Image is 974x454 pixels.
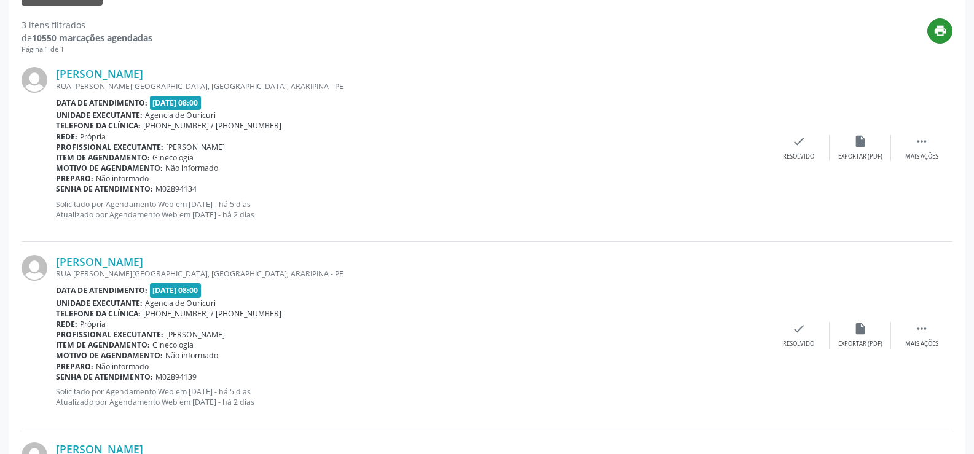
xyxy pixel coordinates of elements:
[152,152,194,163] span: Ginecologia
[22,18,152,31] div: 3 itens filtrados
[22,255,47,281] img: img
[165,350,218,361] span: Não informado
[152,340,194,350] span: Ginecologia
[56,340,150,350] b: Item de agendamento:
[56,152,150,163] b: Item de agendamento:
[905,152,938,161] div: Mais ações
[56,308,141,319] b: Telefone da clínica:
[792,135,806,148] i: check
[915,322,929,335] i: 
[783,340,814,348] div: Resolvido
[22,31,152,44] div: de
[783,152,814,161] div: Resolvido
[56,329,163,340] b: Profissional executante:
[56,268,768,279] div: RUA [PERSON_NAME][GEOGRAPHIC_DATA], [GEOGRAPHIC_DATA], ARARIPINA - PE
[80,131,106,142] span: Própria
[56,319,77,329] b: Rede:
[56,163,163,173] b: Motivo de agendamento:
[854,135,867,148] i: insert_drive_file
[96,361,149,372] span: Não informado
[56,67,143,80] a: [PERSON_NAME]
[150,283,202,297] span: [DATE] 08:00
[56,199,768,220] p: Solicitado por Agendamento Web em [DATE] - há 5 dias Atualizado por Agendamento Web em [DATE] - h...
[96,173,149,184] span: Não informado
[56,298,143,308] b: Unidade executante:
[56,361,93,372] b: Preparo:
[56,372,153,382] b: Senha de atendimento:
[56,120,141,131] b: Telefone da clínica:
[56,131,77,142] b: Rede:
[56,386,768,407] p: Solicitado por Agendamento Web em [DATE] - há 5 dias Atualizado por Agendamento Web em [DATE] - h...
[56,184,153,194] b: Senha de atendimento:
[905,340,938,348] div: Mais ações
[80,319,106,329] span: Própria
[166,142,225,152] span: [PERSON_NAME]
[56,350,163,361] b: Motivo de agendamento:
[838,152,882,161] div: Exportar (PDF)
[56,285,147,295] b: Data de atendimento:
[143,120,281,131] span: [PHONE_NUMBER] / [PHONE_NUMBER]
[838,340,882,348] div: Exportar (PDF)
[56,81,768,92] div: RUA [PERSON_NAME][GEOGRAPHIC_DATA], [GEOGRAPHIC_DATA], ARARIPINA - PE
[56,255,143,268] a: [PERSON_NAME]
[56,98,147,108] b: Data de atendimento:
[56,110,143,120] b: Unidade executante:
[927,18,952,44] button: print
[22,67,47,93] img: img
[22,44,152,55] div: Página 1 de 1
[150,96,202,110] span: [DATE] 08:00
[145,110,216,120] span: Agencia de Ouricuri
[155,372,197,382] span: M02894139
[56,142,163,152] b: Profissional executante:
[143,308,281,319] span: [PHONE_NUMBER] / [PHONE_NUMBER]
[166,329,225,340] span: [PERSON_NAME]
[854,322,867,335] i: insert_drive_file
[32,32,152,44] strong: 10550 marcações agendadas
[145,298,216,308] span: Agencia de Ouricuri
[933,24,947,37] i: print
[155,184,197,194] span: M02894134
[915,135,929,148] i: 
[56,173,93,184] b: Preparo:
[165,163,218,173] span: Não informado
[792,322,806,335] i: check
